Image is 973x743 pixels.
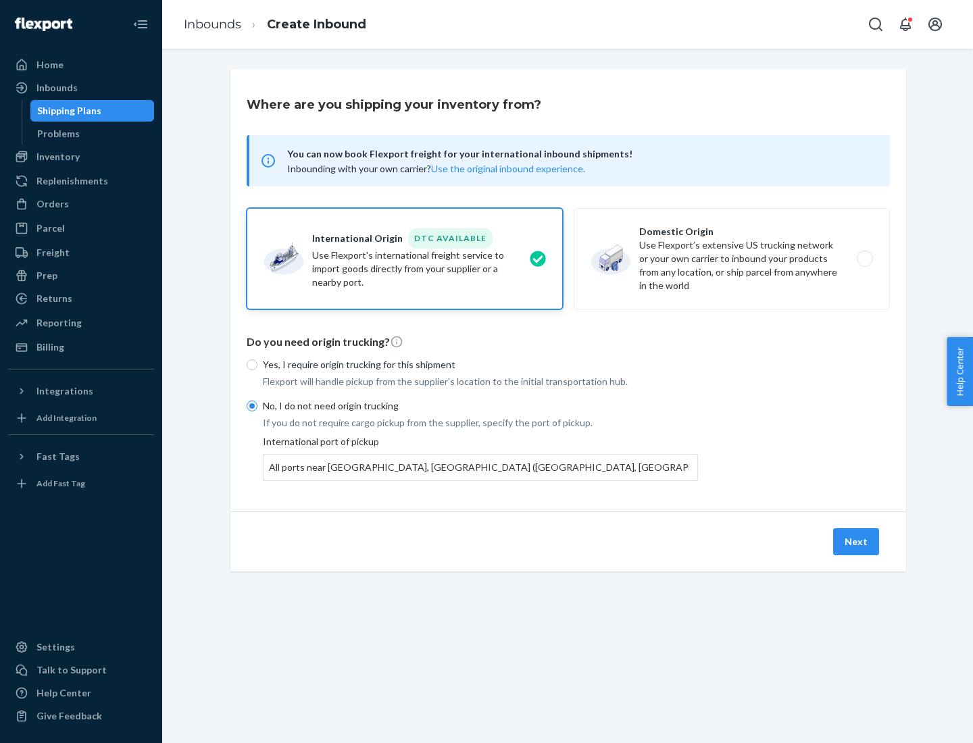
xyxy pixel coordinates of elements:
[8,77,154,99] a: Inbounds
[36,316,82,330] div: Reporting
[267,17,366,32] a: Create Inbound
[36,340,64,354] div: Billing
[8,407,154,429] a: Add Integration
[8,54,154,76] a: Home
[36,222,65,235] div: Parcel
[36,640,75,654] div: Settings
[8,146,154,168] a: Inventory
[263,399,698,413] p: No, I do not need origin trucking
[8,265,154,286] a: Prep
[247,359,257,370] input: Yes, I require origin trucking for this shipment
[36,58,64,72] div: Home
[36,150,80,163] div: Inventory
[8,473,154,494] a: Add Fast Tag
[30,100,155,122] a: Shipping Plans
[833,528,879,555] button: Next
[8,336,154,358] a: Billing
[8,217,154,239] a: Parcel
[36,478,85,489] div: Add Fast Tag
[184,17,241,32] a: Inbounds
[36,292,72,305] div: Returns
[263,416,698,430] p: If you do not require cargo pickup from the supplier, specify the port of pickup.
[287,146,874,162] span: You can now book Flexport freight for your international inbound shipments!
[862,11,889,38] button: Open Search Box
[8,682,154,704] a: Help Center
[263,375,698,388] p: Flexport will handle pickup from the supplier's location to the initial transportation hub.
[36,450,80,463] div: Fast Tags
[947,337,973,406] button: Help Center
[287,163,585,174] span: Inbounding with your own carrier?
[8,288,154,309] a: Returns
[892,11,919,38] button: Open notifications
[15,18,72,31] img: Flexport logo
[36,384,93,398] div: Integrations
[36,412,97,424] div: Add Integration
[30,123,155,145] a: Problems
[247,401,257,411] input: No, I do not need origin trucking
[247,96,541,113] h3: Where are you shipping your inventory from?
[36,269,57,282] div: Prep
[36,709,102,723] div: Give Feedback
[36,81,78,95] div: Inbounds
[37,104,101,118] div: Shipping Plans
[8,242,154,263] a: Freight
[8,659,154,681] a: Talk to Support
[8,446,154,467] button: Fast Tags
[173,5,377,45] ol: breadcrumbs
[37,127,80,140] div: Problems
[431,162,585,176] button: Use the original inbound experience.
[36,197,69,211] div: Orders
[127,11,154,38] button: Close Navigation
[8,170,154,192] a: Replenishments
[36,686,91,700] div: Help Center
[263,435,698,481] div: International port of pickup
[8,636,154,658] a: Settings
[8,193,154,215] a: Orders
[36,663,107,677] div: Talk to Support
[263,358,698,371] p: Yes, I require origin trucking for this shipment
[8,380,154,402] button: Integrations
[36,174,108,188] div: Replenishments
[8,705,154,727] button: Give Feedback
[922,11,949,38] button: Open account menu
[36,246,70,259] div: Freight
[8,312,154,334] a: Reporting
[247,334,890,350] p: Do you need origin trucking?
